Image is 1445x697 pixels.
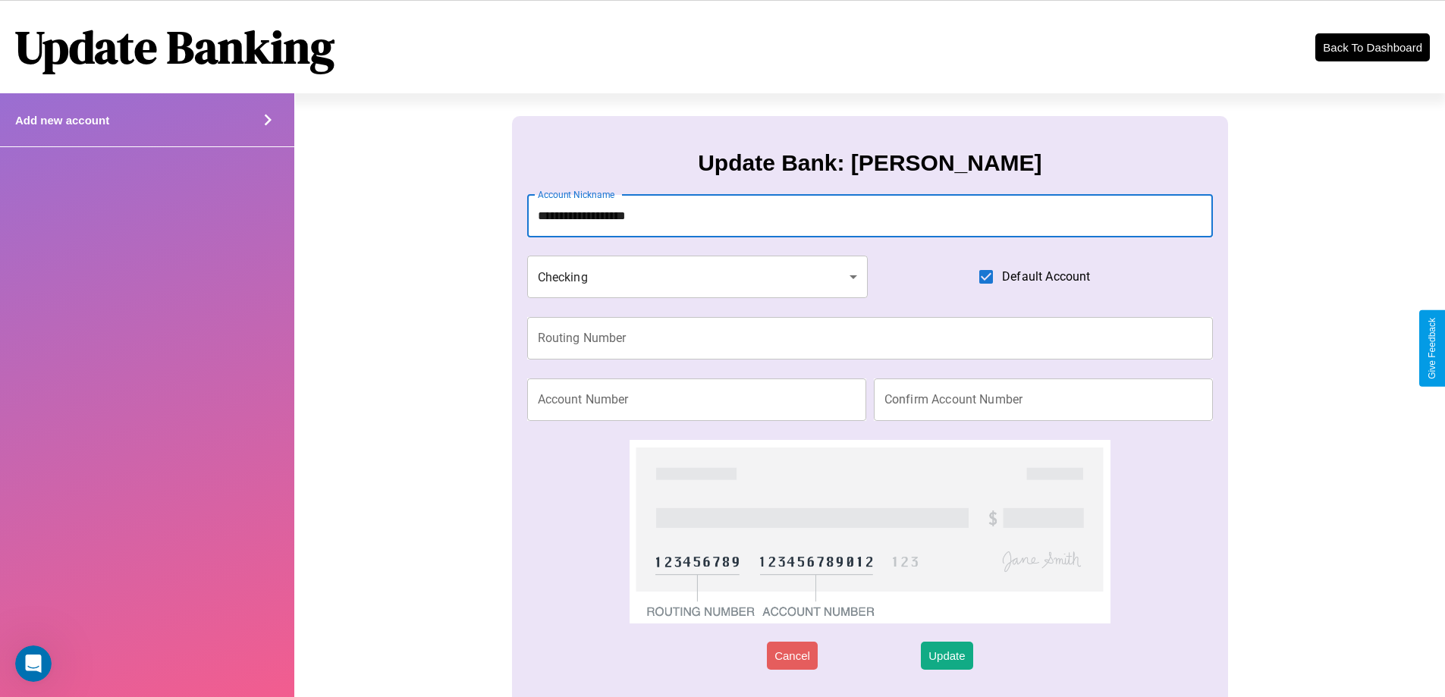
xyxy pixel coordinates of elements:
iframe: Intercom live chat [15,645,52,682]
button: Cancel [767,642,818,670]
div: Give Feedback [1427,318,1437,379]
h3: Update Bank: [PERSON_NAME] [698,150,1041,176]
h1: Update Banking [15,16,335,78]
span: Default Account [1002,268,1090,286]
label: Account Nickname [538,188,615,201]
h4: Add new account [15,114,109,127]
div: Checking [527,256,869,298]
img: check [630,440,1110,623]
button: Back To Dashboard [1315,33,1430,61]
button: Update [921,642,972,670]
